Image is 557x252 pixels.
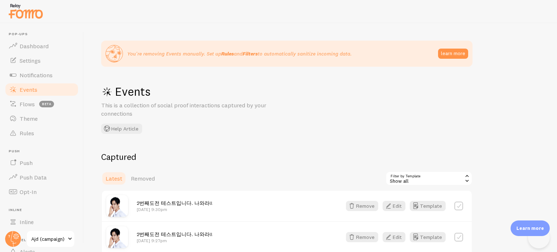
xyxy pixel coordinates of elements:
[9,149,79,154] span: Push
[4,185,79,199] a: Opt-In
[4,82,79,97] a: Events
[137,237,213,244] p: [DATE] 9:27pm
[20,86,37,93] span: Events
[221,50,234,57] strong: Rules
[4,156,79,170] a: Push
[20,71,53,79] span: Notifications
[4,97,79,111] a: Flows beta
[101,84,319,99] h1: Events
[8,2,44,20] img: fomo-relay-logo-orange.svg
[127,50,352,57] p: You're removing Events manually. Set up and to automatically sanitize incoming data.
[106,195,128,217] img: C2yfUndjRR2GletIKBcj
[9,208,79,212] span: Inline
[4,68,79,82] a: Notifications
[106,226,128,248] img: C2yfUndjRR2GletIKBcj
[511,220,550,236] div: Learn more
[137,231,213,237] span: 2번째도전 테스트입니다. 나와라!!
[346,201,378,211] button: Remove
[20,188,37,195] span: Opt-In
[20,129,34,137] span: Rules
[4,39,79,53] a: Dashboard
[528,227,550,248] iframe: Help Scout Beacon - Open
[39,101,54,107] span: beta
[20,218,34,226] span: Inline
[243,50,258,57] strong: Filters
[383,232,410,242] a: Edit
[383,201,405,211] button: Edit
[101,124,142,134] button: Help Article
[383,232,405,242] button: Edit
[20,115,38,122] span: Theme
[4,126,79,140] a: Rules
[31,235,66,243] span: Ajd (campaign)
[20,159,33,166] span: Push
[101,171,127,186] a: Latest
[106,175,122,182] span: Latest
[4,53,79,68] a: Settings
[127,171,159,186] a: Removed
[4,170,79,185] a: Push Data
[20,174,47,181] span: Push Data
[516,225,544,232] p: Learn more
[137,206,213,212] p: [DATE] 9:30pm
[20,57,41,64] span: Settings
[346,232,378,242] button: Remove
[4,111,79,126] a: Theme
[4,215,79,229] a: Inline
[26,230,75,248] a: Ajd (campaign)
[101,151,473,162] h2: Captured
[137,200,213,206] span: 2번째도전 테스트입니다. 나와라!!
[410,201,446,211] button: Template
[20,42,49,50] span: Dashboard
[20,100,35,108] span: Flows
[9,32,79,37] span: Pop-ups
[385,171,473,186] div: Show all
[383,201,410,211] a: Edit
[101,101,275,118] p: This is a collection of social proof interactions captured by your connections
[131,175,155,182] span: Removed
[438,49,468,59] button: learn more
[410,232,446,242] button: Template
